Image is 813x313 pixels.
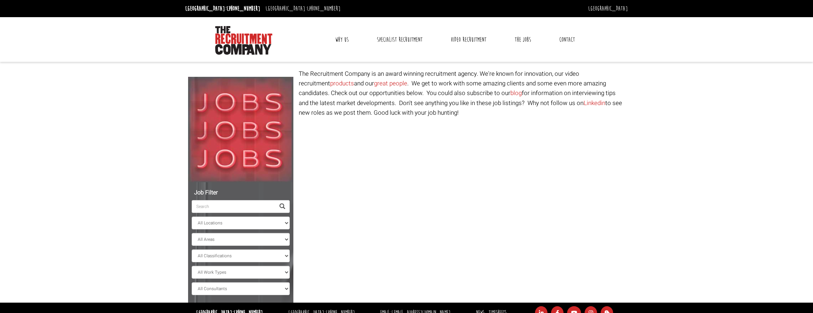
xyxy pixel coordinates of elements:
img: Jobs, Jobs, Jobs [188,77,293,182]
li: [GEOGRAPHIC_DATA]: [264,3,342,14]
li: [GEOGRAPHIC_DATA]: [183,3,262,14]
img: The Recruitment Company [215,26,272,55]
a: Specialist Recruitment [372,31,428,49]
a: [PHONE_NUMBER] [307,5,340,13]
p: The Recruitment Company is an award winning recruitment agency. We're known for innovation, our v... [299,69,625,118]
a: Why Us [330,31,354,49]
a: [PHONE_NUMBER] [227,5,260,13]
h5: Job Filter [192,190,290,196]
input: Search [192,200,275,213]
a: products [330,79,354,88]
a: The Jobs [509,31,536,49]
a: Video Recruitment [445,31,492,49]
a: Linkedin [584,99,605,108]
a: blog [510,89,522,98]
a: Contact [554,31,580,49]
a: great people [374,79,407,88]
a: [GEOGRAPHIC_DATA] [588,5,628,13]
